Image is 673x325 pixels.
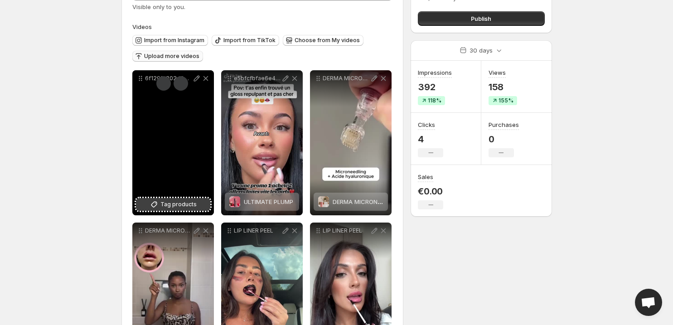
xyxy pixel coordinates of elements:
[489,120,519,129] h3: Purchases
[145,227,192,234] p: DERMA MICRONEEDLE ROLLER
[418,172,433,181] h3: Sales
[234,227,281,234] p: LIP LINER PEEL
[221,70,303,215] div: e5bfcfbfae6e433f8d450cd6ae54949eULTIMATE PLUMPULTIMATE PLUMP
[132,51,203,62] button: Upload more videos
[471,14,491,23] span: Publish
[418,68,452,77] h3: Impressions
[132,70,214,215] div: 6f1291c202d04b11965f5c49972ca240Tag products
[418,134,443,145] p: 4
[323,227,370,234] p: LIP LINER PEEL
[418,120,435,129] h3: Clicks
[145,75,192,82] p: 6f1291c202d04b11965f5c49972ca240
[132,35,208,46] button: Import from Instagram
[489,134,519,145] p: 0
[132,3,185,10] span: Visible only to you.
[499,97,513,104] span: 155%
[295,37,360,44] span: Choose from My videos
[223,37,276,44] span: Import from TikTok
[212,35,279,46] button: Import from TikTok
[160,200,197,209] span: Tag products
[318,196,329,207] img: DERMA MICRONEEDLE ROLLER
[470,46,493,55] p: 30 days
[323,75,370,82] p: DERMA MICRONEEDLE ROLLER
[310,70,392,215] div: DERMA MICRONEEDLE ROLLERDERMA MICRONEEDLE ROLLERDERMA MICRONEEDLE ROLLER
[333,198,417,205] span: DERMA MICRONEEDLE ROLLER
[283,35,363,46] button: Choose from My videos
[635,289,662,316] a: Open chat
[489,82,517,92] p: 158
[418,186,443,197] p: €0.00
[132,23,152,30] span: Videos
[244,198,293,205] span: ULTIMATE PLUMP
[136,198,210,211] button: Tag products
[229,196,240,207] img: ULTIMATE PLUMP
[144,37,204,44] span: Import from Instagram
[418,82,452,92] p: 392
[428,97,441,104] span: 118%
[234,75,281,82] p: e5bfcfbfae6e433f8d450cd6ae54949e
[489,68,506,77] h3: Views
[144,53,199,60] span: Upload more videos
[418,11,544,26] button: Publish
